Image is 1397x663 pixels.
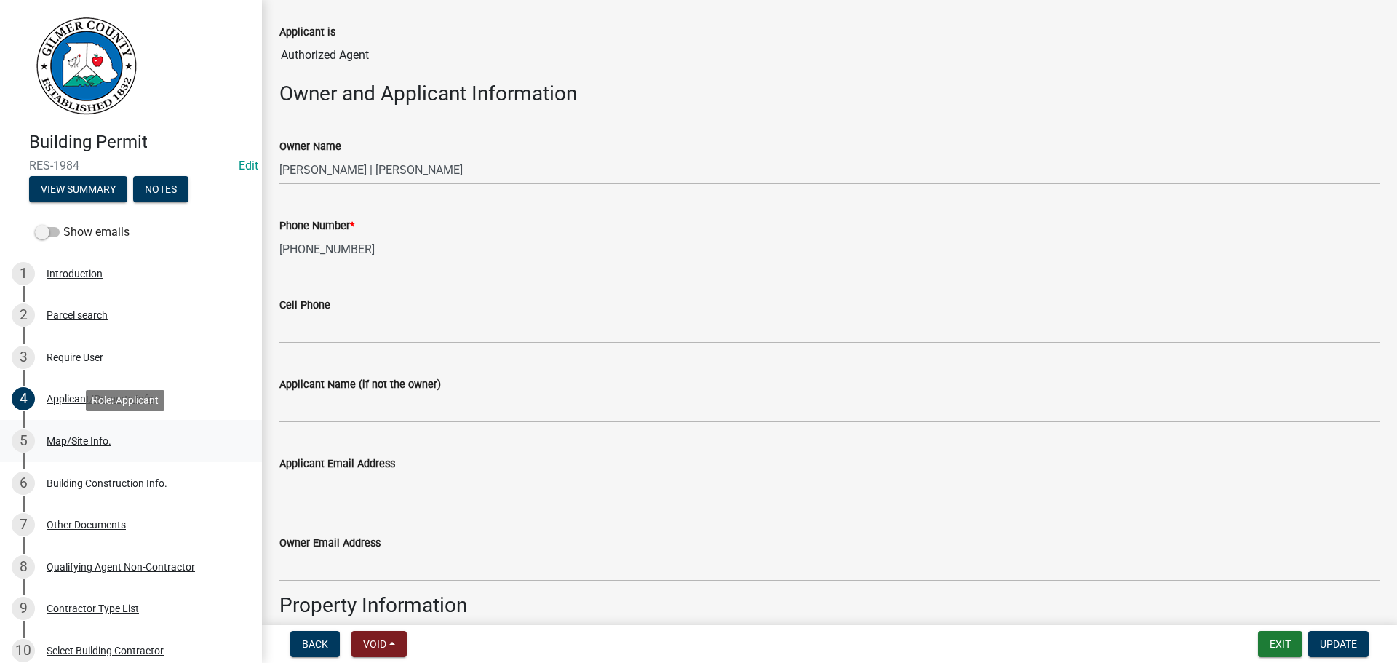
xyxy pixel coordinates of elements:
[12,387,35,410] div: 4
[279,221,354,231] label: Phone Number
[12,262,35,285] div: 1
[351,631,407,657] button: Void
[47,603,139,614] div: Contractor Type List
[86,390,164,411] div: Role: Applicant
[1308,631,1369,657] button: Update
[47,352,103,362] div: Require User
[47,436,111,446] div: Map/Site Info.
[279,82,1380,106] h3: Owner and Applicant Information
[279,380,441,390] label: Applicant Name (if not the owner)
[29,176,127,202] button: View Summary
[133,184,188,196] wm-modal-confirm: Notes
[363,638,386,650] span: Void
[1320,638,1357,650] span: Update
[279,301,330,311] label: Cell Phone
[29,184,127,196] wm-modal-confirm: Summary
[279,539,381,549] label: Owner Email Address
[12,303,35,327] div: 2
[12,472,35,495] div: 6
[279,28,335,38] label: Applicant is
[290,631,340,657] button: Back
[35,223,130,241] label: Show emails
[47,520,126,530] div: Other Documents
[1258,631,1302,657] button: Exit
[279,459,395,469] label: Applicant Email Address
[133,176,188,202] button: Notes
[29,15,138,116] img: Gilmer County, Georgia
[239,159,258,172] a: Edit
[29,132,250,153] h4: Building Permit
[279,142,341,152] label: Owner Name
[12,346,35,369] div: 3
[12,639,35,662] div: 10
[47,562,195,572] div: Qualifying Agent Non-Contractor
[47,269,103,279] div: Introduction
[12,555,35,579] div: 8
[29,159,233,172] span: RES-1984
[47,646,164,656] div: Select Building Contractor
[12,429,35,453] div: 5
[279,593,1380,618] h3: Property Information
[47,394,154,404] div: Applicant/Property Info
[12,597,35,620] div: 9
[302,638,328,650] span: Back
[12,513,35,536] div: 7
[47,310,108,320] div: Parcel search
[47,478,167,488] div: Building Construction Info.
[239,159,258,172] wm-modal-confirm: Edit Application Number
